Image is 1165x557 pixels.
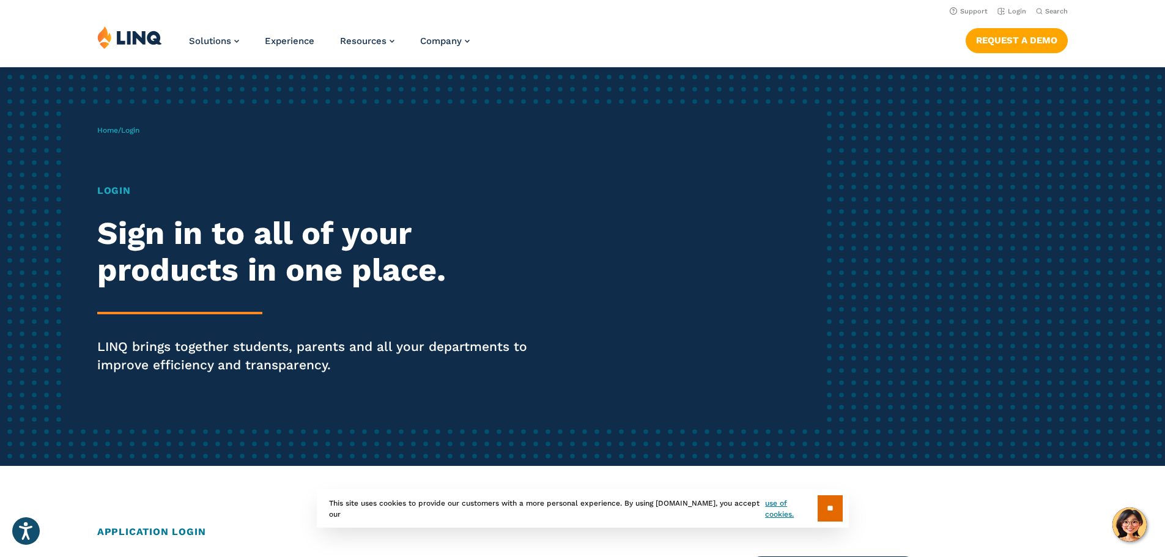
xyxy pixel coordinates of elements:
a: Company [420,35,470,46]
img: LINQ | K‑12 Software [97,26,162,49]
a: Login [997,7,1026,15]
a: Support [950,7,988,15]
nav: Primary Navigation [189,26,470,66]
a: Solutions [189,35,239,46]
h2: Sign in to all of your products in one place. [97,215,546,289]
a: Experience [265,35,314,46]
span: / [97,126,139,135]
a: Home [97,126,118,135]
button: Open Search Bar [1036,7,1068,16]
a: use of cookies. [765,498,817,520]
span: Company [420,35,462,46]
span: Search [1045,7,1068,15]
span: Resources [340,35,386,46]
button: Hello, have a question? Let’s chat. [1112,507,1147,542]
a: Resources [340,35,394,46]
span: Login [121,126,139,135]
p: LINQ brings together students, parents and all your departments to improve efficiency and transpa... [97,338,546,374]
h1: Login [97,183,546,198]
span: Solutions [189,35,231,46]
a: Request a Demo [966,28,1068,53]
div: This site uses cookies to provide our customers with a more personal experience. By using [DOMAIN... [317,489,849,528]
nav: Button Navigation [966,26,1068,53]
